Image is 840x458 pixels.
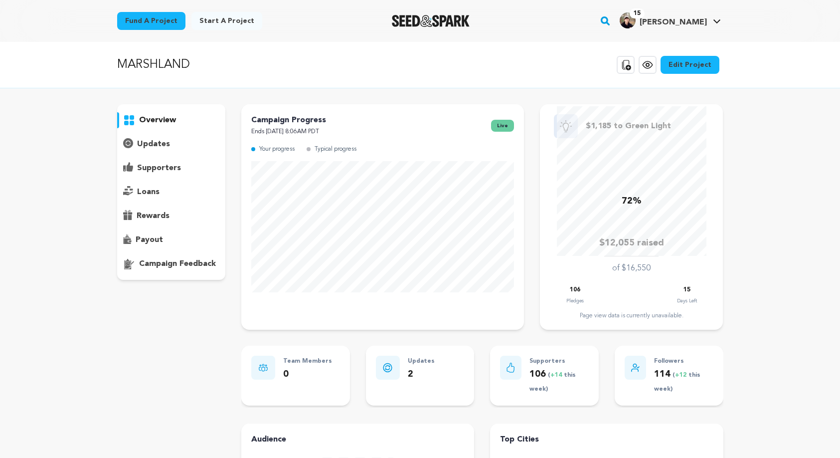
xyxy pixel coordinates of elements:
p: overview [139,114,176,126]
a: Seed&Spark Homepage [392,15,470,27]
span: ( this week) [529,372,576,393]
a: Fund a project [117,12,185,30]
p: 2 [408,367,435,382]
p: campaign feedback [139,258,216,270]
p: Your progress [259,144,295,155]
span: Ray C.'s Profile [618,10,723,31]
img: ff8e4f4b12bdcf52.jpg [620,12,636,28]
button: loans [117,184,226,200]
a: Start a project [191,12,262,30]
a: Ray C.'s Profile [618,10,723,28]
button: rewards [117,208,226,224]
h4: Top Cities [500,434,713,446]
p: Typical progress [315,144,356,155]
span: ( this week) [654,372,700,393]
span: +14 [550,372,564,378]
h4: Audience [251,434,464,446]
p: 72% [622,194,642,209]
p: 114 [654,367,713,396]
p: 0 [283,367,332,382]
p: updates [137,138,170,150]
button: campaign feedback [117,256,226,272]
a: Edit Project [661,56,719,74]
p: 106 [570,284,580,296]
span: +12 [675,372,688,378]
button: payout [117,232,226,248]
p: rewards [137,210,169,222]
button: overview [117,112,226,128]
img: Seed&Spark Logo Dark Mode [392,15,470,27]
span: live [491,120,514,132]
button: updates [117,136,226,152]
p: of $16,550 [612,262,651,274]
p: Pledges [566,296,584,306]
p: Supporters [529,356,589,367]
p: Days Left [677,296,697,306]
p: Team Members [283,356,332,367]
p: Followers [654,356,713,367]
div: Ray C.'s Profile [620,12,707,28]
p: Campaign Progress [251,114,326,126]
p: Ends [DATE] 8:06AM PDT [251,126,326,138]
p: loans [137,186,160,198]
button: supporters [117,160,226,176]
p: 106 [529,367,589,396]
p: 15 [683,284,690,296]
div: Page view data is currently unavailable. [550,312,713,320]
span: 15 [630,8,645,18]
p: Updates [408,356,435,367]
p: MARSHLAND [117,56,190,74]
p: supporters [137,162,181,174]
span: [PERSON_NAME] [640,18,707,26]
p: payout [136,234,163,246]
